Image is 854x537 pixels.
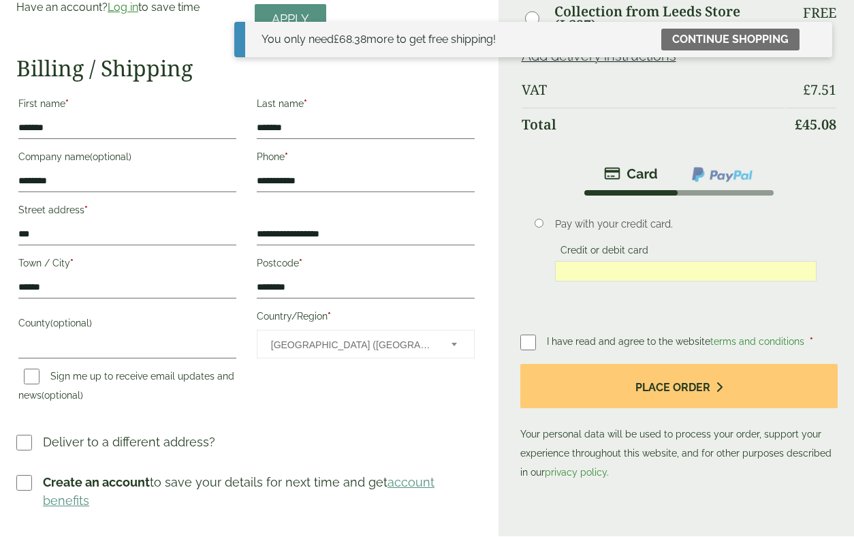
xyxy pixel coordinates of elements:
span: (optional) [42,390,83,401]
a: Apply [255,4,326,33]
abbr: required [810,336,813,347]
th: VAT [522,74,786,106]
abbr: required [285,151,288,162]
span: £ [334,33,339,46]
a: privacy policy [545,467,607,478]
span: Country/Region [257,330,475,358]
label: Street address [18,200,236,224]
span: I have read and agree to the website [547,336,807,347]
p: Free [803,5,836,21]
p: Pay with your credit card. [555,217,817,232]
label: Company name [18,147,236,170]
img: ppcp-gateway.png [691,166,754,183]
label: First name [18,94,236,117]
span: Apply [272,12,309,27]
h2: Billing / Shipping [16,55,477,81]
label: Town / City [18,254,236,277]
div: You only need more to get free shipping! [262,31,496,48]
a: Log in [108,1,138,14]
p: to save your details for next time and get [43,473,477,510]
p: Deliver to a different address? [43,433,215,451]
span: (optional) [90,151,131,162]
abbr: required [304,98,307,109]
a: terms and conditions [710,336,804,347]
p: Your personal data will be used to process your order, support your experience throughout this we... [520,364,838,482]
abbr: required [65,98,69,109]
label: Sign me up to receive email updates and news [18,371,234,405]
th: Total [522,108,786,141]
bdi: 7.51 [803,80,836,99]
iframe: Secure card payment input frame [559,265,812,277]
strong: Create an account [43,475,150,489]
bdi: 45.08 [795,115,836,134]
label: Collection from Leeds Store (LS27) [554,5,785,32]
abbr: required [70,258,74,268]
span: (optional) [50,318,92,328]
label: Last name [257,94,475,117]
img: stripe.png [604,166,658,182]
span: 68.38 [334,33,366,46]
label: Phone [257,147,475,170]
label: Credit or debit card [555,245,654,260]
a: Continue shopping [661,29,800,50]
input: Sign me up to receive email updates and news(optional) [24,369,39,384]
abbr: required [299,258,302,268]
abbr: required [328,311,331,322]
label: Postcode [257,254,475,277]
button: Place order [520,364,838,408]
span: £ [803,80,810,99]
span: United Kingdom (UK) [271,331,433,359]
abbr: required [84,204,88,215]
label: County [18,313,236,337]
span: £ [795,115,802,134]
label: Country/Region [257,307,475,330]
